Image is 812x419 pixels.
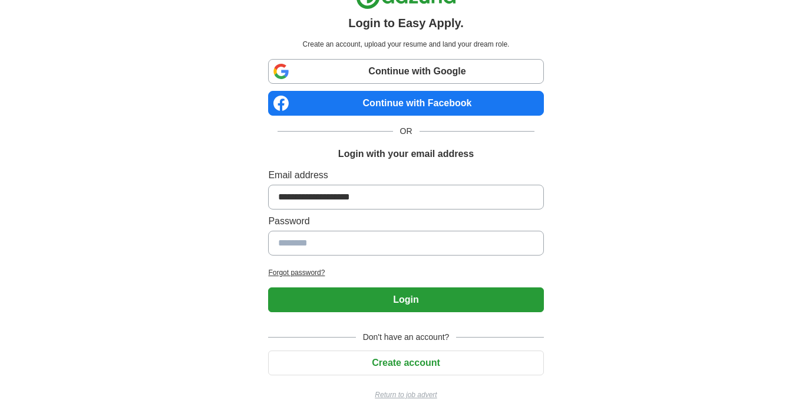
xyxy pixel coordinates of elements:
[338,147,474,161] h1: Login with your email address
[348,14,464,32] h1: Login to Easy Apply.
[268,287,543,312] button: Login
[268,168,543,182] label: Email address
[268,214,543,228] label: Password
[268,91,543,116] a: Continue with Facebook
[356,331,457,343] span: Don't have an account?
[268,358,543,368] a: Create account
[268,267,543,278] a: Forgot password?
[268,59,543,84] a: Continue with Google
[393,125,420,138] span: OR
[270,39,541,50] p: Create an account, upload your resume and land your dream role.
[268,351,543,375] button: Create account
[268,389,543,400] a: Return to job advert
